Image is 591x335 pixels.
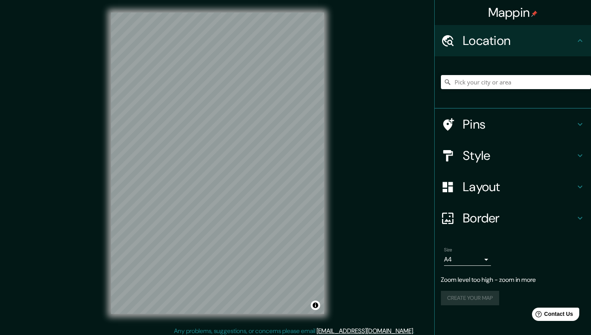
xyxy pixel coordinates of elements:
p: Zoom level too high - zoom in more [441,275,585,285]
img: pin-icon.png [531,11,537,17]
a: [EMAIL_ADDRESS][DOMAIN_NAME] [317,327,413,335]
div: Location [435,25,591,56]
div: A4 [444,253,491,266]
h4: Style [463,148,575,163]
iframe: Help widget launcher [521,305,582,326]
h4: Border [463,210,575,226]
canvas: Map [111,13,324,314]
div: Pins [435,109,591,140]
h4: Layout [463,179,575,195]
div: Border [435,202,591,234]
h4: Location [463,33,575,48]
label: Size [444,247,452,253]
h4: Mappin [488,5,538,20]
button: Toggle attribution [311,301,320,310]
input: Pick your city or area [441,75,591,89]
h4: Pins [463,116,575,132]
div: Layout [435,171,591,202]
div: Style [435,140,591,171]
